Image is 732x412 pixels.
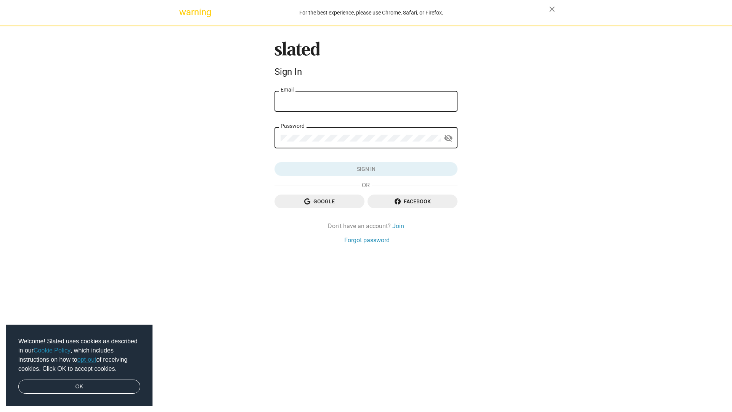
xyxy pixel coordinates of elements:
mat-icon: close [547,5,557,14]
a: Cookie Policy [34,347,71,354]
a: opt-out [77,356,96,363]
span: Facebook [374,195,451,208]
button: Show password [441,131,456,146]
span: Welcome! Slated uses cookies as described in our , which includes instructions on how to of recei... [18,337,140,373]
a: Join [392,222,404,230]
sl-branding: Sign In [274,42,457,80]
mat-icon: visibility_off [444,132,453,144]
a: dismiss cookie message [18,380,140,394]
div: cookieconsent [6,325,152,406]
div: Sign In [274,66,457,77]
button: Facebook [368,195,457,208]
a: Forgot password [344,236,390,244]
div: For the best experience, please use Chrome, Safari, or Firefox. [194,8,549,18]
span: Google [281,195,358,208]
button: Google [274,195,364,208]
mat-icon: warning [179,8,188,17]
div: Don't have an account? [274,222,457,230]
